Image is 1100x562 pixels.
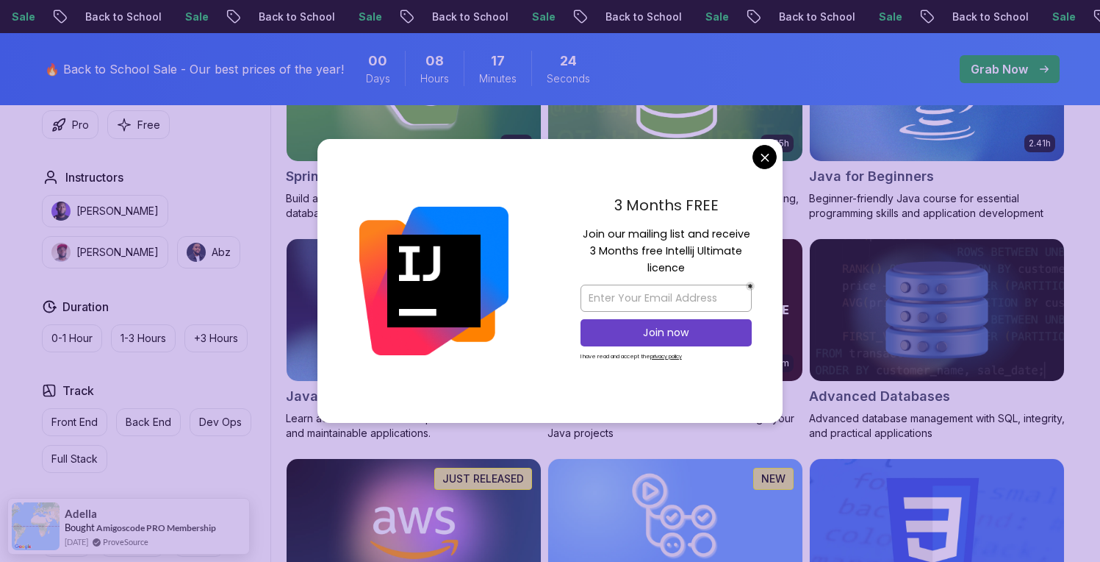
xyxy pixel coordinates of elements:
a: ProveSource [103,536,148,548]
p: Sale [334,10,381,24]
button: Free [107,110,170,139]
p: Build a CRUD API with Spring Boot and PostgreSQL database using Spring Data JPA and Spring AI [286,191,542,221]
p: Learn advanced Java concepts to build scalable and maintainable applications. [286,411,542,441]
p: Free [137,118,160,132]
p: 🔥 Back to School Sale - Our best prices of the year! [45,60,344,78]
p: Abz [212,245,231,260]
img: instructor img [51,202,71,221]
p: Back End [126,415,171,430]
p: NEW [761,472,786,486]
img: instructor img [187,243,206,262]
img: instructor img [51,243,71,262]
button: Pro [42,110,98,139]
span: Hours [420,71,449,86]
p: Pro [72,118,89,132]
p: JUST RELEASED [442,472,524,486]
button: 0-1 Hour [42,324,102,352]
button: Back End [116,408,181,436]
p: Back to School [234,10,334,24]
button: instructor img[PERSON_NAME] [42,195,168,227]
p: [PERSON_NAME] [76,245,159,260]
h2: Spring Boot for Beginners [286,166,454,187]
a: Java for Developers card9.18hJava for DevelopersLearn advanced Java concepts to build scalable an... [286,238,542,441]
h2: Advanced Databases [809,386,950,407]
p: Sale [1028,10,1075,24]
p: Sale [681,10,728,24]
span: Bought [65,522,95,533]
p: 1.67h [505,138,528,149]
a: Spring Data JPA card6.65hNEWSpring Data JPAMaster database management, advanced querying, and exp... [547,18,803,221]
span: 0 Days [368,51,387,71]
span: Seconds [547,71,590,86]
h2: Java for Beginners [809,166,934,187]
p: Beginner-friendly Java course for essential programming skills and application development [809,191,1065,221]
p: 6.65h [765,138,789,149]
button: 1-3 Hours [111,324,176,352]
a: Java for Beginners card2.41hJava for BeginnersBeginner-friendly Java course for essential program... [809,18,1065,221]
p: Back to School [928,10,1028,24]
a: Advanced Databases cardAdvanced DatabasesAdvanced database management with SQL, integrity, and pr... [809,238,1065,441]
p: 2.41h [1029,138,1051,149]
span: 17 Minutes [491,51,505,71]
span: [DATE] [65,536,88,548]
p: 0-1 Hour [51,331,93,346]
h2: Track [62,382,94,399]
a: Spring Boot for Beginners card1.67hNEWSpring Boot for BeginnersBuild a CRUD API with Spring Boot ... [286,18,542,221]
h2: Duration [62,298,109,316]
h2: Java for Developers [286,386,419,407]
a: Amigoscode PRO Membership [96,522,216,533]
p: Advanced database management with SQL, integrity, and practical applications [809,411,1065,441]
span: 24 Seconds [560,51,577,71]
img: provesource social proof notification image [12,502,60,550]
button: instructor imgAbz [177,236,240,268]
button: +3 Hours [184,324,248,352]
img: Advanced Databases card [810,239,1064,382]
img: Java for Developers card [287,239,541,382]
span: 8 Hours [425,51,444,71]
p: Grab Now [971,60,1028,78]
p: Sale [855,10,902,24]
p: Front End [51,415,98,430]
p: Full Stack [51,452,98,466]
p: Back to School [61,10,161,24]
p: Sale [508,10,555,24]
p: 1-3 Hours [121,331,166,346]
button: instructor img[PERSON_NAME] [42,236,168,268]
p: Sale [161,10,208,24]
p: Back to School [581,10,681,24]
span: Minutes [479,71,517,86]
p: +3 Hours [194,331,238,346]
p: Back to School [408,10,508,24]
button: Front End [42,408,107,436]
p: Back to School [755,10,855,24]
p: [PERSON_NAME] [76,204,159,218]
h2: Instructors [65,168,123,186]
span: Days [366,71,390,86]
p: Learn how to use Maven to build and manage your Java projects [547,411,803,441]
span: Adella [65,508,97,520]
button: Full Stack [42,445,107,473]
button: Dev Ops [190,408,251,436]
p: Dev Ops [199,415,242,430]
